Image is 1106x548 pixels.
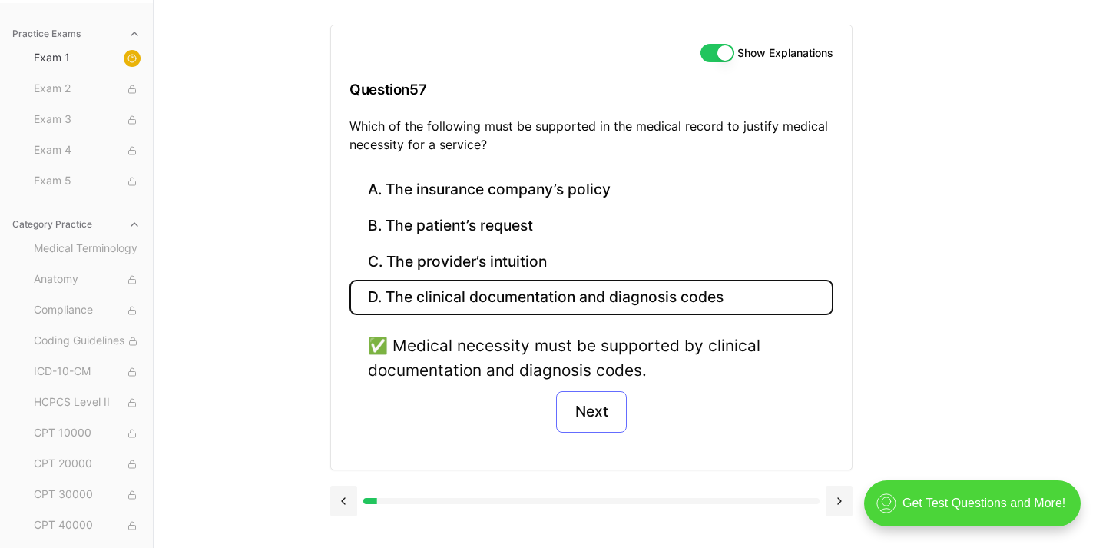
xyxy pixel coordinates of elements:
[34,333,141,350] span: Coding Guidelines
[349,67,833,112] h3: Question 57
[28,452,147,477] button: CPT 20000
[368,334,815,381] div: ✅ Medical necessity must be supported by clinical documentation and diagnosis codes.
[851,473,1106,548] iframe: portal-trigger
[28,329,147,354] button: Coding Guidelines
[28,390,147,415] button: HCPCS Level II
[28,483,147,507] button: CPT 30000
[28,513,147,538] button: CPT 40000
[28,138,147,163] button: Exam 4
[349,117,833,154] p: Which of the following must be supported in the medical record to justify medical necessity for a...
[349,172,833,208] button: A. The insurance company’s policy
[556,391,626,433] button: Next
[28,108,147,132] button: Exam 3
[349,280,833,316] button: D. The clinical documentation and diagnosis codes
[34,142,141,159] span: Exam 4
[34,173,141,190] span: Exam 5
[28,46,147,71] button: Exam 1
[34,517,141,534] span: CPT 40000
[6,22,147,46] button: Practice Exams
[28,237,147,261] button: Medical Terminology
[34,50,141,67] span: Exam 1
[34,456,141,473] span: CPT 20000
[34,425,141,442] span: CPT 10000
[349,208,833,244] button: B. The patient’s request
[34,271,141,288] span: Anatomy
[34,81,141,98] span: Exam 2
[34,394,141,411] span: HCPCS Level II
[28,360,147,384] button: ICD-10-CM
[28,77,147,101] button: Exam 2
[34,111,141,128] span: Exam 3
[34,364,141,380] span: ICD-10-CM
[28,267,147,292] button: Anatomy
[6,212,147,237] button: Category Practice
[34,302,141,319] span: Compliance
[28,421,147,446] button: CPT 10000
[34,487,141,503] span: CPT 30000
[28,298,147,323] button: Compliance
[349,244,833,280] button: C. The provider’s intuition
[28,169,147,194] button: Exam 5
[737,48,833,58] label: Show Explanations
[34,241,141,257] span: Medical Terminology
